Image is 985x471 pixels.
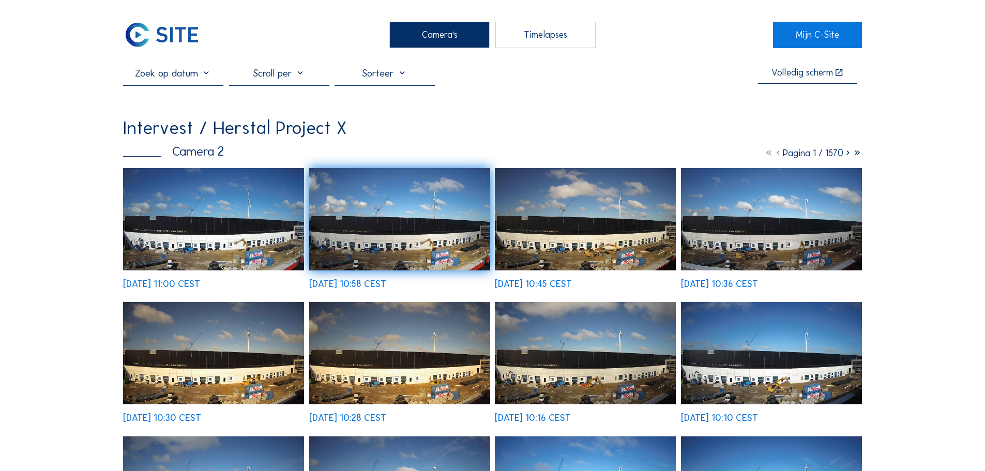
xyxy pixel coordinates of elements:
[123,145,224,158] div: Camera 2
[309,302,490,404] img: image_53336041
[681,168,862,270] img: image_53336378
[123,280,200,289] div: [DATE] 11:00 CEST
[681,280,758,289] div: [DATE] 10:36 CEST
[309,414,386,423] div: [DATE] 10:28 CEST
[309,168,490,270] img: image_53336910
[681,302,862,404] img: image_53335521
[783,147,843,159] span: Pagina 1 / 1570
[123,67,223,79] input: Zoek op datum 󰅀
[495,168,676,270] img: image_53336522
[123,22,201,48] img: C-SITE Logo
[773,22,861,48] a: Mijn C-Site
[123,22,211,48] a: C-SITE Logo
[123,168,304,270] img: image_53336932
[309,280,386,289] div: [DATE] 10:58 CEST
[495,302,676,404] img: image_53335798
[771,68,833,78] div: Volledig scherm
[123,118,346,137] div: Intervest / Herstal Project X
[123,414,201,423] div: [DATE] 10:30 CEST
[495,280,572,289] div: [DATE] 10:45 CEST
[681,414,758,423] div: [DATE] 10:10 CEST
[389,22,490,48] div: Camera's
[495,22,596,48] div: Timelapses
[123,302,304,404] img: image_53336069
[495,414,571,423] div: [DATE] 10:16 CEST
